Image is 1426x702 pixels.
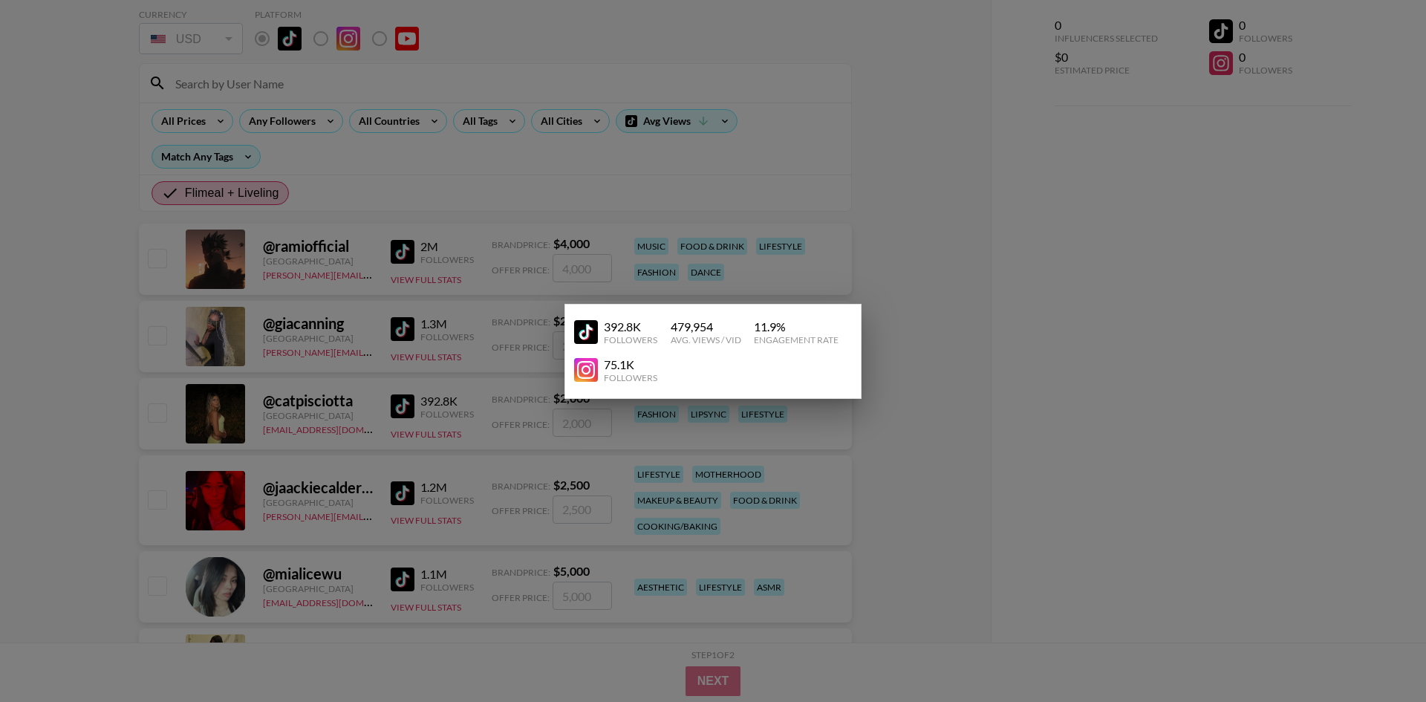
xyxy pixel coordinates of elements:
div: Followers [604,372,657,383]
div: Avg. Views / Vid [671,334,741,345]
div: 479,954 [671,319,741,334]
img: YouTube [574,358,598,382]
div: Engagement Rate [754,334,839,345]
div: 11.9 % [754,319,839,334]
iframe: Drift Widget Chat Controller [1352,628,1408,684]
img: YouTube [574,320,598,344]
div: 392.8K [604,319,657,334]
div: 75.1K [604,357,657,372]
div: Followers [604,334,657,345]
